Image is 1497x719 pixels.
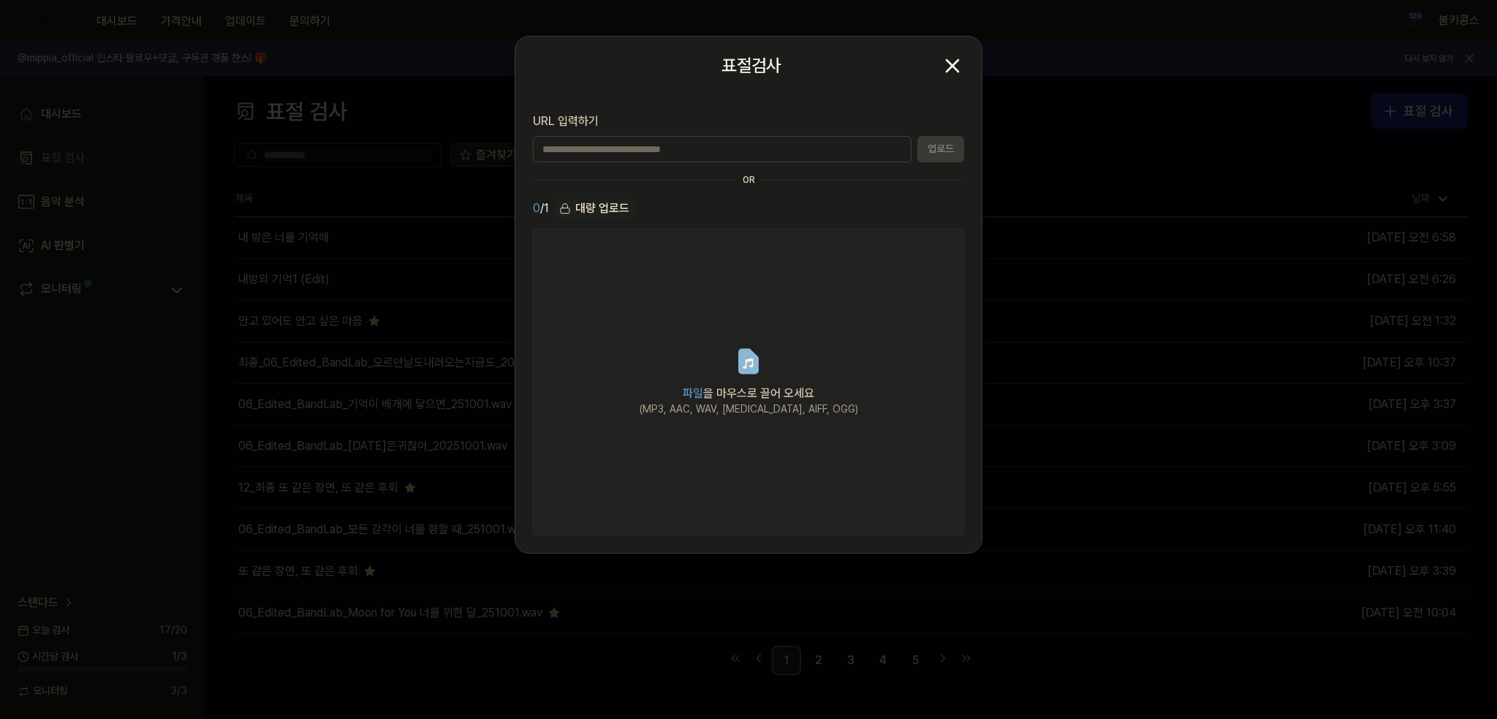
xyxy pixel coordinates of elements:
div: / 1 [533,198,549,219]
span: 파일 [683,386,703,400]
span: 을 마우스로 끌어 오세요 [683,386,814,400]
div: (MP3, AAC, WAV, [MEDICAL_DATA], AIFF, OGG) [640,402,858,417]
span: 0 [533,200,540,217]
button: 대량 업로드 [555,198,634,219]
div: OR [743,174,755,187]
label: URL 입력하기 [533,113,964,130]
h2: 표절검사 [721,52,781,80]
